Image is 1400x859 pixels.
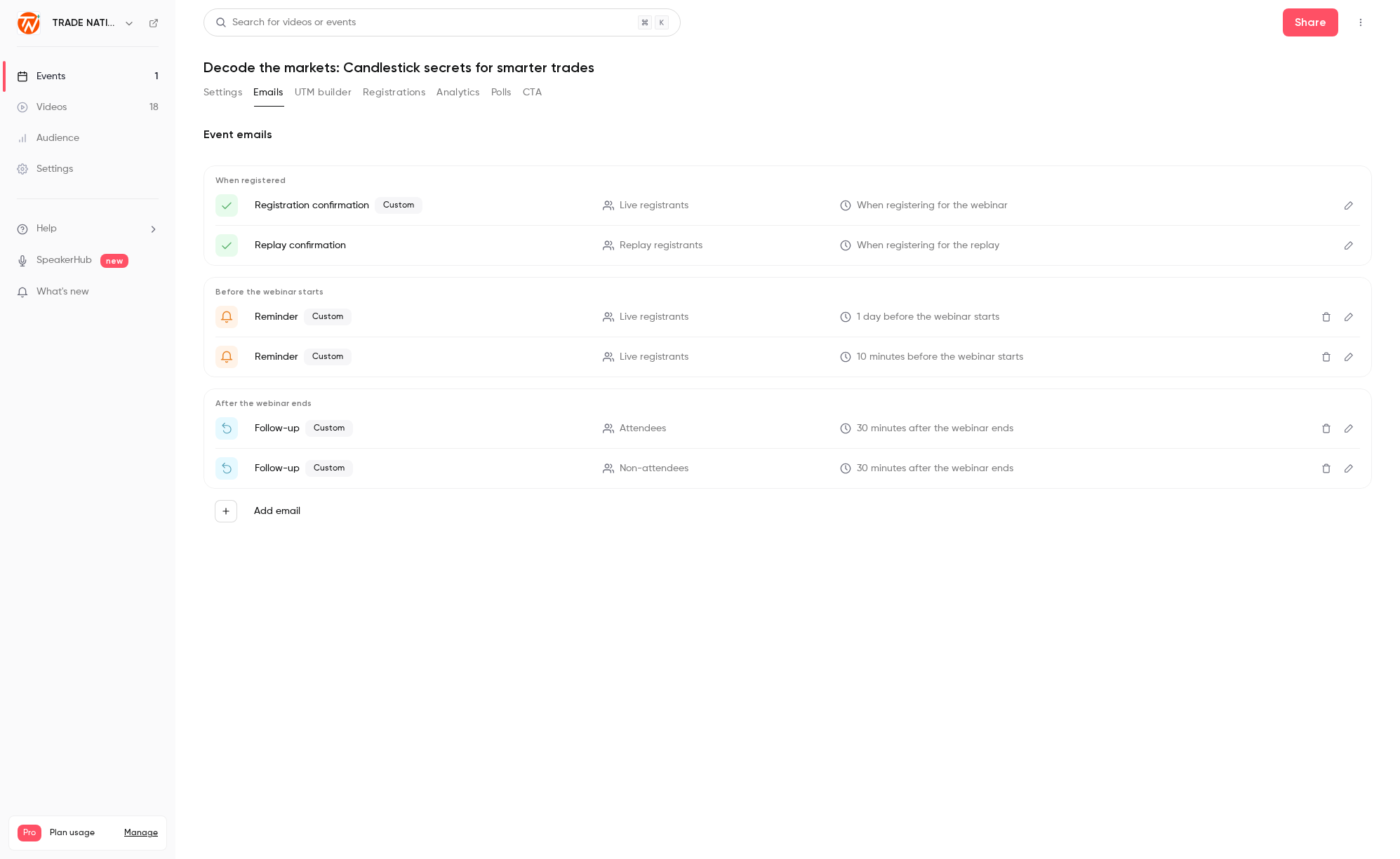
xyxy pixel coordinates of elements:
span: Custom [305,460,353,477]
span: 30 minutes after the webinar ends [857,421,1013,436]
span: Custom [375,197,422,214]
iframe: Noticeable Trigger [142,286,159,299]
span: Pro [18,825,41,841]
button: Registrations [363,81,425,104]
h2: Event emails [204,126,1372,143]
p: Reminder [255,309,586,325]
span: Help [36,222,57,236]
button: Delete [1315,346,1338,368]
span: 10 minutes before the webinar starts [857,350,1023,365]
span: 1 day before the webinar starts [857,310,999,325]
span: Attendees [620,421,666,436]
p: After the webinar ends [215,398,1360,409]
p: Follow-up [255,460,586,477]
span: Custom [305,420,353,437]
h6: TRADE NATION [52,16,118,30]
li: Thanks for attending {{ event_name }} [215,417,1360,440]
button: Edit [1338,234,1360,257]
div: Audience [17,131,79,145]
span: When registering for the webinar [857,198,1008,213]
h1: Decode the markets: Candlestick secrets for smarter trades [204,59,1372,76]
label: Add email [254,504,300,518]
li: help-dropdown-opener [17,222,159,236]
li: Here's your access link to {{ event_name }}! [215,234,1360,257]
button: Delete [1315,457,1338,480]
img: TRADE NATION [18,12,40,34]
a: Manage [124,827,158,839]
span: Plan usage [50,827,116,839]
p: Follow-up [255,420,586,437]
p: Reminder [255,349,586,365]
button: Edit [1338,346,1360,368]
span: Custom [304,309,352,325]
span: new [100,254,128,268]
span: Live registrants [620,198,688,213]
button: Analytics [436,81,480,104]
div: Events [17,69,65,83]
li: Don't forget: Free €120 course just for attending tomorrows webinar! [215,306,1360,328]
button: Delete [1315,306,1338,328]
button: Polls [491,81,512,104]
button: Edit [1338,306,1360,328]
li: {{ event_name }} - You're in! [215,194,1360,217]
p: When registered [215,175,1360,186]
button: Emails [253,81,283,104]
li: We’re live in 10 – join Philip Konchar now! [215,346,1360,368]
span: Live registrants [620,350,688,365]
p: Registration confirmation [255,197,586,214]
p: Before the webinar starts [215,286,1360,297]
button: Share [1283,8,1338,36]
button: Edit [1338,417,1360,440]
span: What's new [36,285,89,299]
button: Edit [1338,457,1360,480]
button: Edit [1338,194,1360,217]
p: Replay confirmation [255,238,586,252]
div: Settings [17,162,73,176]
button: Settings [204,81,242,104]
button: UTM builder [295,81,352,104]
span: Replay registrants [620,238,702,253]
span: 30 minutes after the webinar ends [857,461,1013,476]
button: CTA [523,81,542,104]
li: Watch the replay of {{ event_name }} [215,457,1360,480]
span: Non-attendees [620,461,688,476]
div: Videos [17,100,67,114]
span: Live registrants [620,310,688,325]
span: Custom [304,349,352,365]
span: When registering for the replay [857,238,999,253]
button: Delete [1315,417,1338,440]
a: SpeakerHub [36,253,92,268]
div: Search for videos or events [215,15,356,30]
